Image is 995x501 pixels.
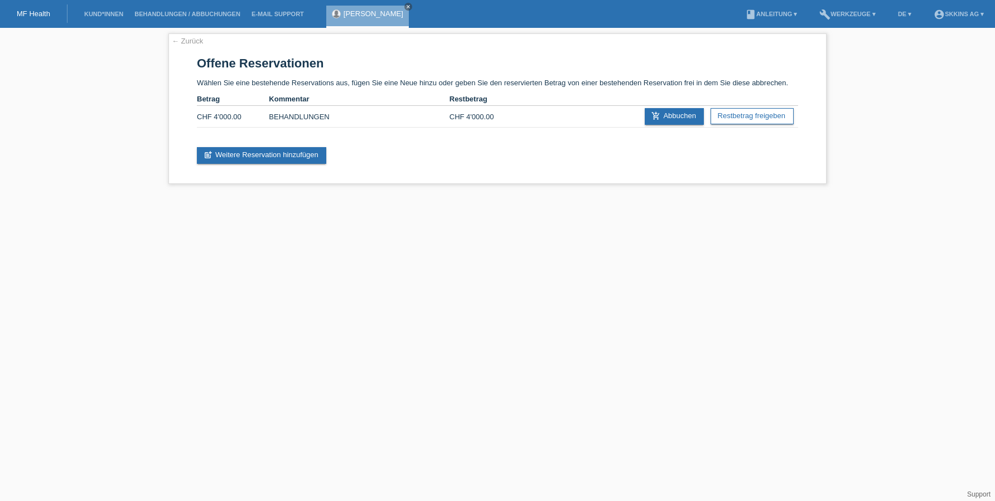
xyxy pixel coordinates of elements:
th: Betrag [197,93,269,106]
a: add_shopping_cartAbbuchen [645,108,704,125]
a: E-Mail Support [246,11,310,17]
a: Restbetrag freigeben [711,108,794,124]
td: CHF 4'000.00 [450,106,521,128]
td: BEHANDLUNGEN [269,106,449,128]
a: Behandlungen / Abbuchungen [129,11,246,17]
a: Kund*innen [79,11,129,17]
i: post_add [204,150,212,159]
a: ← Zurück [172,37,203,45]
a: MF Health [17,9,50,18]
div: Wählen Sie eine bestehende Reservations aus, fügen Sie eine Neue hinzu oder geben Sie den reservi... [168,33,827,184]
a: buildWerkzeuge ▾ [814,11,881,17]
h1: Offene Reservationen [197,56,798,70]
td: CHF 4'000.00 [197,106,269,128]
i: close [405,4,411,9]
a: Support [967,490,991,498]
i: add_shopping_cart [651,111,660,120]
a: DE ▾ [892,11,917,17]
a: [PERSON_NAME] [344,9,403,18]
a: account_circleSKKINS AG ▾ [928,11,989,17]
i: account_circle [934,9,945,20]
a: bookAnleitung ▾ [740,11,803,17]
a: post_addWeitere Reservation hinzufügen [197,147,326,164]
a: close [404,3,412,11]
i: build [819,9,830,20]
th: Kommentar [269,93,449,106]
i: book [745,9,756,20]
th: Restbetrag [450,93,521,106]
